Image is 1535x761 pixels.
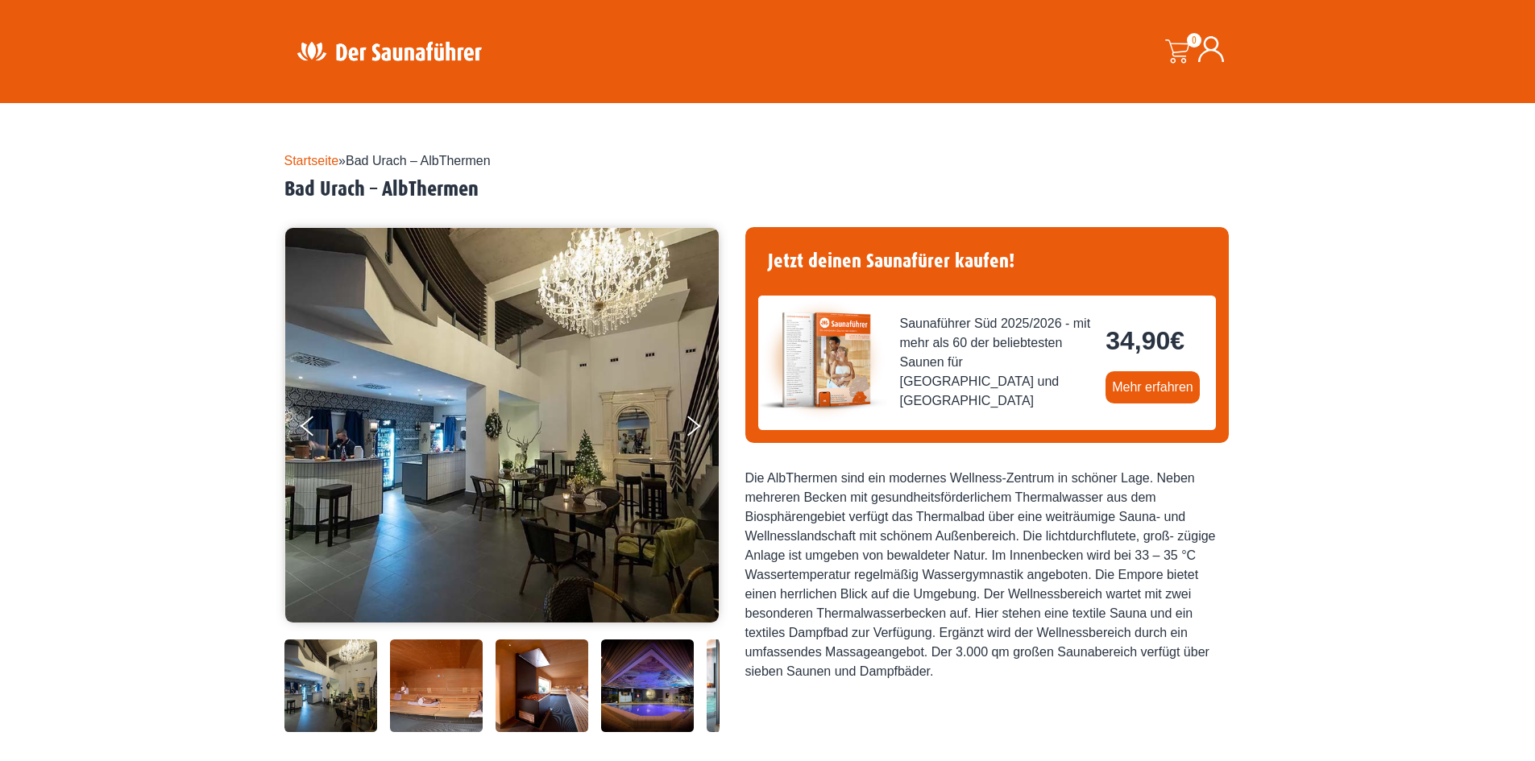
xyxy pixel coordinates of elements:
h2: Bad Urach – AlbThermen [284,177,1251,202]
span: 0 [1187,33,1201,48]
span: Bad Urach – AlbThermen [346,154,491,168]
span: Saunaführer Süd 2025/2026 - mit mehr als 60 der beliebtesten Saunen für [GEOGRAPHIC_DATA] und [GE... [900,314,1093,411]
button: Previous [301,409,341,449]
h4: Jetzt deinen Saunafürer kaufen! [758,240,1216,283]
a: Mehr erfahren [1106,371,1200,403]
span: € [1170,326,1184,355]
button: Next [684,409,724,449]
bdi: 34,90 [1106,326,1184,355]
div: Die AlbThermen sind ein modernes Wellness-Zentrum in schöner Lage. Neben mehreren Becken mit gesu... [745,469,1229,681]
span: » [284,154,491,168]
img: der-saunafuehrer-2025-sued.jpg [758,296,887,424]
a: Startseite [284,154,339,168]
